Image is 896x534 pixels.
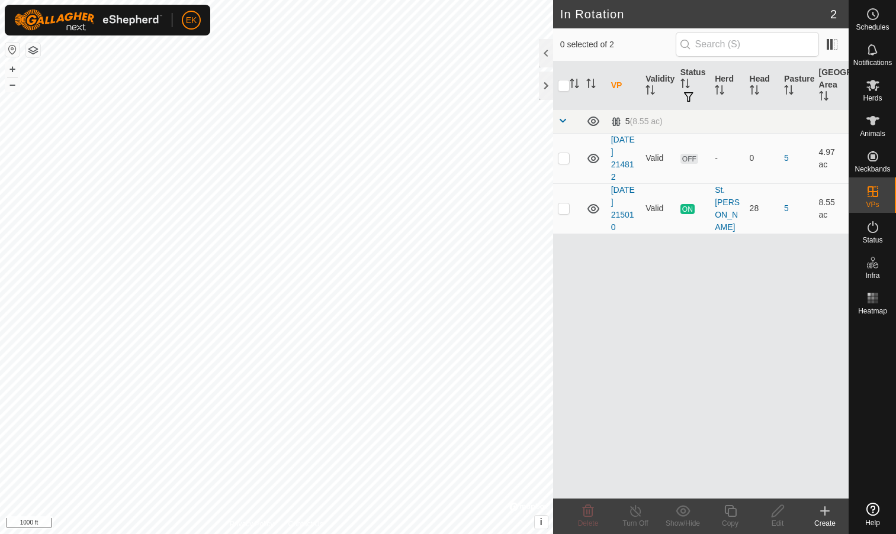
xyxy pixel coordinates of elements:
[819,93,828,102] p-sorticon: Activate to sort
[784,153,789,163] a: 5
[865,272,879,279] span: Infra
[715,184,740,234] div: St. [PERSON_NAME]
[230,519,274,529] a: Privacy Policy
[680,80,690,90] p-sorticon: Activate to sort
[641,183,675,234] td: Valid
[784,203,789,213] a: 5
[710,62,744,110] th: Herd
[853,59,892,66] span: Notifications
[611,116,663,127] div: 5
[676,62,710,110] th: Status
[288,519,323,529] a: Contact Us
[784,87,794,96] p-sorticon: Activate to sort
[779,62,814,110] th: Pasture
[745,133,779,183] td: 0
[606,62,641,110] th: VP
[866,201,879,208] span: VPs
[849,498,896,531] a: Help
[860,130,885,137] span: Animals
[578,519,599,527] span: Delete
[862,237,882,244] span: Status
[611,185,635,232] a: [DATE] 215010
[680,154,698,164] span: OFF
[560,38,676,51] span: 0 selected of 2
[641,133,675,183] td: Valid
[26,43,40,57] button: Map Layers
[5,62,20,76] button: +
[855,166,890,173] span: Neckbands
[814,183,849,234] td: 8.55 ac
[570,80,579,90] p-sorticon: Activate to sort
[865,519,880,526] span: Help
[715,87,724,96] p-sorticon: Activate to sort
[630,116,663,126] span: (8.55 ac)
[560,7,830,21] h2: In Rotation
[641,62,675,110] th: Validity
[745,62,779,110] th: Head
[858,308,887,315] span: Heatmap
[863,95,882,102] span: Herds
[856,24,889,31] span: Schedules
[830,5,837,23] span: 2
[586,80,596,90] p-sorticon: Activate to sort
[754,518,801,529] div: Edit
[814,62,849,110] th: [GEOGRAPHIC_DATA] Area
[659,518,706,529] div: Show/Hide
[680,204,695,214] span: ON
[745,183,779,234] td: 28
[5,43,20,57] button: Reset Map
[801,518,849,529] div: Create
[5,77,20,92] button: –
[645,87,655,96] p-sorticon: Activate to sort
[814,133,849,183] td: 4.97 ac
[750,87,759,96] p-sorticon: Activate to sort
[611,135,635,182] a: [DATE] 214812
[186,14,197,27] span: EK
[539,517,542,527] span: i
[535,516,548,529] button: i
[706,518,754,529] div: Copy
[676,32,819,57] input: Search (S)
[14,9,162,31] img: Gallagher Logo
[715,152,740,164] div: -
[612,518,659,529] div: Turn Off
